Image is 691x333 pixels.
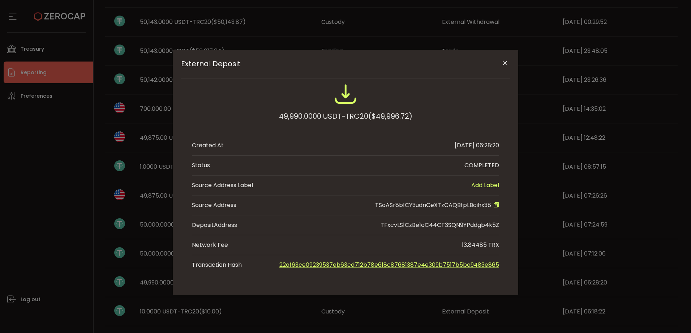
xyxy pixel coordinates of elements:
[181,59,477,68] span: External Deposit
[381,221,499,229] div: TFxcvLS1CzBe1oC44CT3SQN9YPddgb4k5Z
[192,181,253,190] span: Source Address Label
[375,201,491,209] span: TSoASr8b1CY3udnCeXTzCAQBfpLBcihx38
[462,241,499,249] div: 13.84485 TRX
[455,141,499,150] div: [DATE] 06:28:20
[279,110,412,123] div: 49,990.0000 USDT-TRC20
[192,201,236,210] div: Source Address
[192,161,210,170] div: Status
[192,141,224,150] div: Created At
[192,221,214,229] span: Deposit
[192,241,228,249] div: Network Fee
[655,298,691,333] iframe: Chat Widget
[498,57,511,70] button: Close
[471,181,499,190] span: Add Label
[173,50,518,295] div: External Deposit
[192,261,264,269] span: Transaction Hash
[192,221,237,229] div: Address
[464,161,499,170] div: COMPLETED
[279,261,499,269] a: 22af63ce09239537eb63cd712b78e618c87681387e4e309b7517b5ba9483e865
[368,110,412,123] span: ($49,996.72)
